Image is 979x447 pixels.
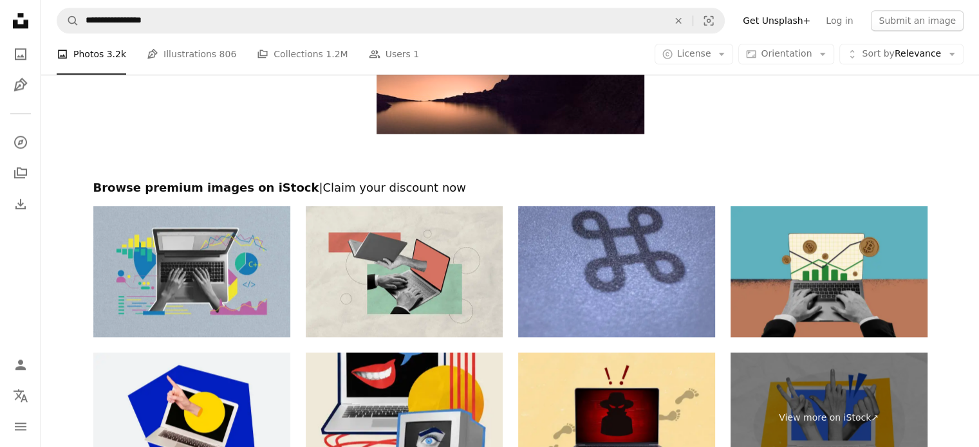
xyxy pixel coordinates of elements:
button: Search Unsplash [57,8,79,33]
span: 806 [219,47,237,61]
a: Illustrations 806 [147,33,236,75]
a: Collections 1.2M [257,33,348,75]
span: Relevance [862,48,941,60]
span: 1.2M [326,47,348,61]
button: Language [8,383,33,408]
a: Users 1 [369,33,420,75]
span: | Claim your discount now [319,181,466,194]
button: Clear [664,8,693,33]
img: Composite photo collage of businessman hands type macbook peek arm hold planner notepad time mana... [306,206,503,337]
span: License [677,48,711,59]
a: Log in [818,10,861,31]
img: Composite photo collage of hand type macbook device trader browsing bitcoin coin profit freelance... [731,206,928,337]
button: Submit an image [871,10,964,31]
a: Explore [8,129,33,155]
a: Illustrations [8,72,33,98]
button: Visual search [693,8,724,33]
button: Sort byRelevance [839,44,964,64]
button: License [655,44,734,64]
img: Command button in macro on programmer's macbook keyboard [518,206,715,337]
a: Log in / Sign up [8,352,33,378]
span: Orientation [761,48,812,59]
form: Find visuals sitewide [57,8,725,33]
a: Photos [8,41,33,67]
img: Composite photo collage of hands type macbook keyboard screen interface settings statistics chart... [93,206,290,337]
h2: Browse premium images on iStock [93,180,928,196]
a: Home — Unsplash [8,8,33,36]
a: Download History [8,191,33,217]
a: Collections [8,160,33,186]
span: Sort by [862,48,894,59]
button: Menu [8,414,33,439]
a: Get Unsplash+ [735,10,818,31]
span: 1 [413,47,419,61]
button: Orientation [738,44,834,64]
